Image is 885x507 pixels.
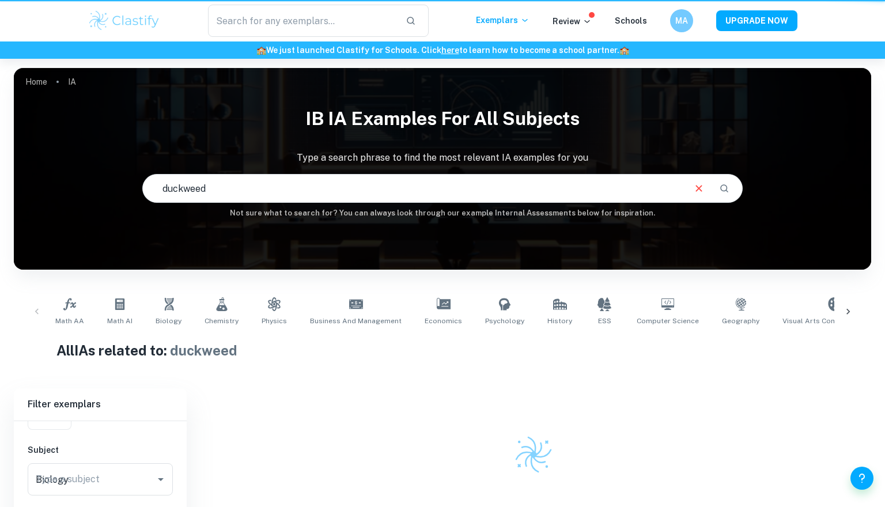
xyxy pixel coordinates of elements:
[14,388,187,421] h6: Filter exemplars
[256,46,266,55] span: 🏫
[476,14,530,27] p: Exemplars
[14,207,871,219] h6: Not sure what to search for? You can always look through our example Internal Assessments below f...
[553,15,592,28] p: Review
[56,340,828,361] h1: All IAs related to:
[28,444,173,456] h6: Subject
[262,316,287,326] span: Physics
[619,46,629,55] span: 🏫
[88,9,161,32] img: Clastify logo
[850,467,873,490] button: Help and Feedback
[156,316,181,326] span: Biology
[55,316,84,326] span: Math AA
[425,316,462,326] span: Economics
[143,172,683,205] input: E.g. player arrangements, enthalpy of combustion, analysis of a big city...
[716,10,797,31] button: UPGRADE NOW
[598,316,611,326] span: ESS
[485,316,524,326] span: Psychology
[170,342,237,358] span: duckweed
[68,75,76,88] p: IA
[208,5,396,37] input: Search for any exemplars...
[615,16,647,25] a: Schools
[14,100,871,137] h1: IB IA examples for all subjects
[714,179,734,198] button: Search
[441,46,459,55] a: here
[153,471,169,487] button: Open
[637,316,699,326] span: Computer Science
[675,14,689,27] h6: MA
[205,316,239,326] span: Chemistry
[547,316,572,326] span: History
[107,316,133,326] span: Math AI
[722,316,759,326] span: Geography
[25,74,47,90] a: Home
[2,44,883,56] h6: We just launched Clastify for Schools. Click to learn how to become a school partner.
[688,177,710,199] button: Clear
[310,316,402,326] span: Business and Management
[14,151,871,165] p: Type a search phrase to find the most relevant IA examples for you
[670,9,693,32] button: MA
[513,434,554,475] img: Clastify logo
